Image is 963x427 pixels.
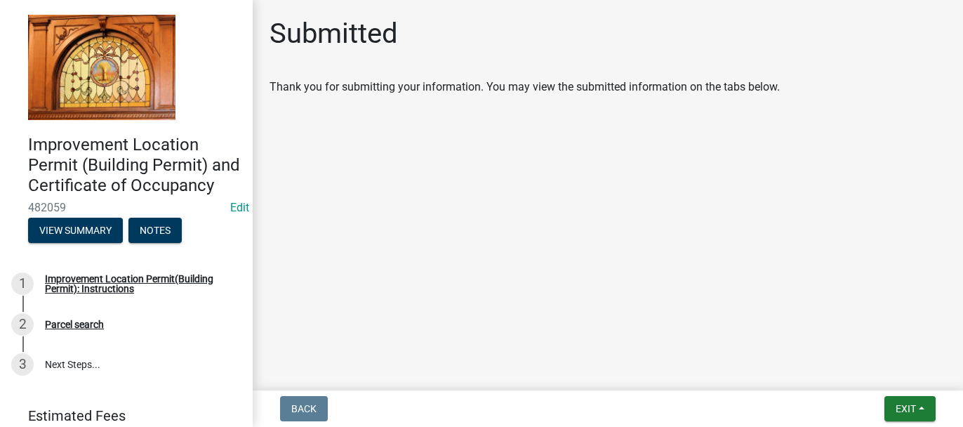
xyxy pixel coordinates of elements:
[230,201,249,214] wm-modal-confirm: Edit Application Number
[128,218,182,243] button: Notes
[28,226,123,237] wm-modal-confirm: Summary
[45,320,104,329] div: Parcel search
[270,79,946,96] div: Thank you for submitting your information. You may view the submitted information on the tabs below.
[28,15,175,120] img: Jasper County, Indiana
[291,403,317,414] span: Back
[896,403,916,414] span: Exit
[280,396,328,421] button: Back
[11,353,34,376] div: 3
[128,226,182,237] wm-modal-confirm: Notes
[11,313,34,336] div: 2
[270,17,398,51] h1: Submitted
[28,218,123,243] button: View Summary
[45,274,230,294] div: Improvement Location Permit(Building Permit): Instructions
[11,272,34,295] div: 1
[28,201,225,214] span: 482059
[230,201,249,214] a: Edit
[28,135,241,195] h4: Improvement Location Permit (Building Permit) and Certificate of Occupancy
[884,396,936,421] button: Exit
